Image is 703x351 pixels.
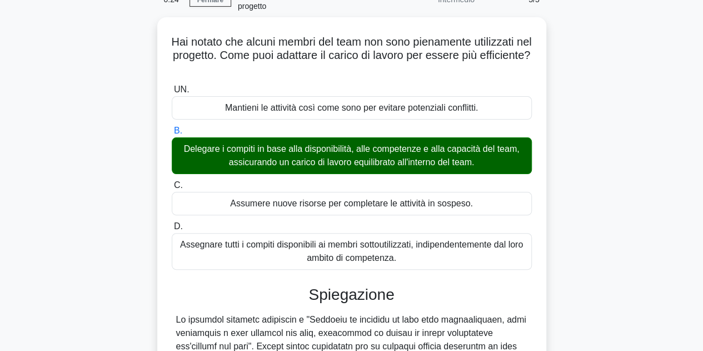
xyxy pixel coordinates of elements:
font: D. [174,221,183,231]
font: Assumere nuove risorse per completare le attività in sospeso. [230,199,473,208]
font: Hai notato che alcuni membri del team non sono pienamente utilizzati nel progetto. Come puoi adat... [171,36,531,61]
font: B. [174,126,182,135]
font: UN. [174,85,190,94]
font: Mantieni le attività così come sono per evitare potenziali conflitti. [225,103,478,112]
font: C. [174,180,183,190]
font: Delegare i compiti in base alla disponibilità, alle competenze e alla capacità del team, assicura... [184,144,520,167]
font: Spiegazione [308,286,394,303]
font: Assegnare tutti i compiti disponibili ai membri sottoutilizzati, indipendentemente dal loro ambit... [180,240,523,263]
